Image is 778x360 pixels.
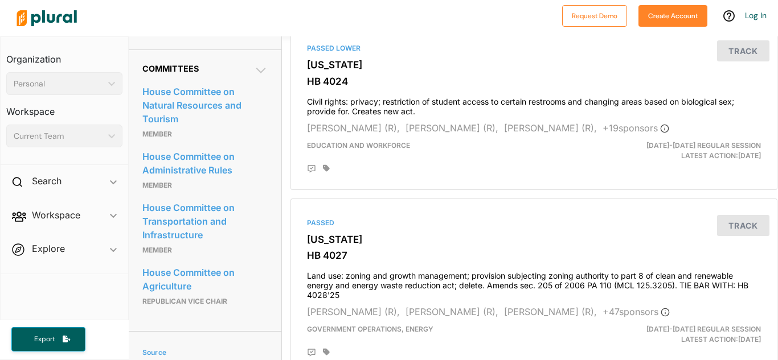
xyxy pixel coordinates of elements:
h4: Land use: zoning and growth management; provision subjecting zoning authority to part 8 of clean ... [307,266,761,300]
p: Republican Vice Chair [142,295,268,308]
button: Track [717,40,769,61]
div: Passed [307,218,761,228]
h3: HB 4024 [307,76,761,87]
button: Create Account [638,5,707,27]
span: [PERSON_NAME] (R), [504,122,597,134]
a: House Committee on Transportation and Infrastructure [142,199,268,243]
div: Add tags [323,348,330,356]
span: [PERSON_NAME] (R), [406,122,498,134]
span: Education and Workforce [307,141,410,150]
div: Add Position Statement [307,348,316,357]
a: Create Account [638,9,707,21]
span: + 19 sponsor s [603,122,669,134]
button: Track [717,215,769,236]
div: Current Team [14,130,104,142]
h4: Civil rights: privacy; restriction of student access to certain restrooms and changing areas base... [307,92,761,117]
span: GOVERNMENT OPERATIONS, Energy [307,325,433,333]
span: [PERSON_NAME] (R), [406,306,498,317]
a: House Committee on Natural Resources and Tourism [142,83,268,127]
p: Member [142,179,268,192]
span: + 47 sponsor s [603,306,670,317]
h2: Search [32,175,62,187]
div: Passed Lower [307,43,761,53]
button: Export [11,327,85,351]
span: [PERSON_NAME] (R), [504,306,597,317]
div: Latest Action: [DATE] [612,140,769,161]
span: [PERSON_NAME] (R), [307,306,400,317]
a: Request Demo [562,9,627,21]
span: Export [26,334,63,344]
a: House Committee on Administrative Rules [142,148,268,179]
span: [DATE]-[DATE] Regular Session [646,325,761,333]
div: Latest Action: [DATE] [612,324,769,345]
button: Request Demo [562,5,627,27]
a: Source [142,348,264,357]
p: Member [142,127,268,141]
span: [PERSON_NAME] (R), [307,122,400,134]
a: Log In [745,10,767,20]
h3: Workspace [6,95,122,120]
a: House Committee on Agriculture [142,264,268,295]
div: Add tags [323,164,330,172]
p: Member [142,243,268,257]
h3: Organization [6,43,122,68]
h3: [US_STATE] [307,59,761,71]
div: Personal [14,78,104,90]
h3: HB 4027 [307,250,761,261]
h3: [US_STATE] [307,234,761,245]
span: Committees [142,64,199,73]
span: [DATE]-[DATE] Regular Session [646,141,761,150]
div: Add Position Statement [307,164,316,173]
